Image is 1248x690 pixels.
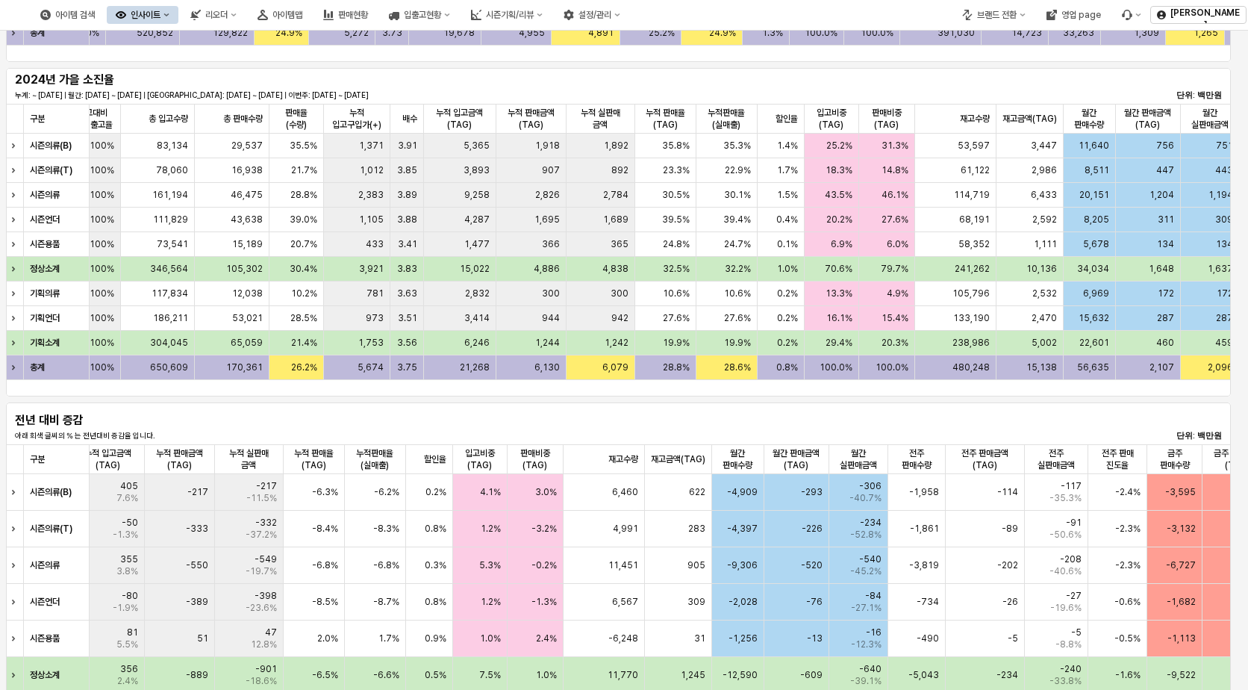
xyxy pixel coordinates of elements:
span: 2,383 [358,189,384,201]
span: 35.3% [723,140,751,152]
span: 39.4% [723,214,751,226]
span: 2,470 [1032,312,1058,324]
span: 구분 [30,113,45,125]
div: Expand row [6,183,25,207]
span: 944 [542,312,560,324]
span: 23.3% [663,164,690,176]
span: 누적판매율(실매출) [702,107,751,131]
span: 29,537 [231,140,263,152]
span: 1,637 [1208,263,1233,275]
span: 186,211 [153,312,188,324]
span: 19.9% [724,337,751,349]
span: 241,262 [955,263,990,275]
span: 70.6% [825,263,852,275]
span: 100.0% [805,27,837,39]
span: 20.7% [290,238,317,250]
span: 238,986 [953,337,990,349]
div: 입출고현황 [404,10,441,20]
span: 100% [90,312,114,324]
span: 6.0% [887,238,909,250]
span: 30.1% [724,189,751,201]
span: 누적 실판매 금액 [221,447,277,471]
span: 6,079 [602,361,628,373]
span: 28.5% [290,312,317,324]
strong: 총계 [30,28,45,38]
span: 105,302 [226,263,263,275]
span: 650,609 [150,361,188,373]
span: 2,592 [1033,214,1058,226]
span: 26.2% [291,361,317,373]
span: 29.4% [826,337,852,349]
span: 누적 판매율(TAG) [290,447,338,471]
span: 4.9% [887,287,909,299]
span: 105,796 [953,287,990,299]
span: 4,955 [519,27,545,39]
span: 46,475 [231,189,263,201]
div: Expand row [6,511,25,547]
span: 942 [611,312,628,324]
span: 3.41 [398,238,417,250]
span: 170,361 [226,361,263,373]
span: 61,122 [961,164,990,176]
span: 월간 실판매금액 [835,447,882,471]
div: Expand row [6,21,25,45]
span: 21.4% [291,337,317,349]
span: 68,191 [960,214,990,226]
span: 5,678 [1083,238,1109,250]
span: 4,287 [464,214,490,226]
span: 1,105 [359,214,384,226]
span: 117,834 [152,287,188,299]
button: 판매현황 [314,6,377,24]
span: 134 [1157,238,1174,250]
span: 172 [1217,287,1233,299]
span: 0.4% [776,214,798,226]
span: 114,719 [955,189,990,201]
span: 4,838 [602,263,628,275]
span: 1.5% [777,189,798,201]
span: 19.9% [663,337,690,349]
span: 5,002 [1032,337,1058,349]
span: 100% [90,140,114,152]
span: 24.8% [663,238,690,250]
span: 재고수량 [609,453,639,465]
button: 아이템맵 [249,6,311,24]
span: 22.9% [725,164,751,176]
button: 브랜드 전환 [953,6,1035,24]
span: 4,891 [588,27,614,39]
span: 3.89 [397,189,417,201]
div: Expand row [6,158,25,182]
span: 100% [90,263,114,275]
span: 15.4% [882,312,909,324]
span: 2,986 [1032,164,1058,176]
span: 2,832 [465,287,490,299]
span: 16.1% [826,312,852,324]
div: Expand row [6,257,25,281]
span: 892 [611,164,628,176]
span: 39.5% [662,214,690,226]
span: 1,012 [360,164,384,176]
span: 100.0% [876,361,909,373]
span: 누적 판매금액(TAG) [151,447,208,471]
div: 브랜드 전환 [977,10,1017,20]
span: 78,060 [156,164,188,176]
span: 30.4% [290,263,317,275]
span: 73,541 [157,238,188,250]
span: 총 판매수량 [223,113,263,125]
div: Expand row [6,306,25,330]
div: Expand row [6,208,25,231]
span: 총 입고수량 [149,113,188,125]
div: 시즌기획/리뷰 [462,6,552,24]
span: 6.9% [831,238,852,250]
span: 누적 판매율(TAG) [641,107,690,131]
span: 433 [366,238,384,250]
span: 25.2% [649,27,675,39]
span: 1.0% [777,263,798,275]
span: 10.6% [663,287,690,299]
strong: 시즌의류(B) [30,140,72,151]
span: 누적 실판매 금액 [572,107,628,131]
div: 리오더 [205,10,228,20]
span: 13.3% [826,287,852,299]
span: 입고비중(TAG) [459,447,501,471]
span: 판매비중(TAG) [865,107,908,131]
